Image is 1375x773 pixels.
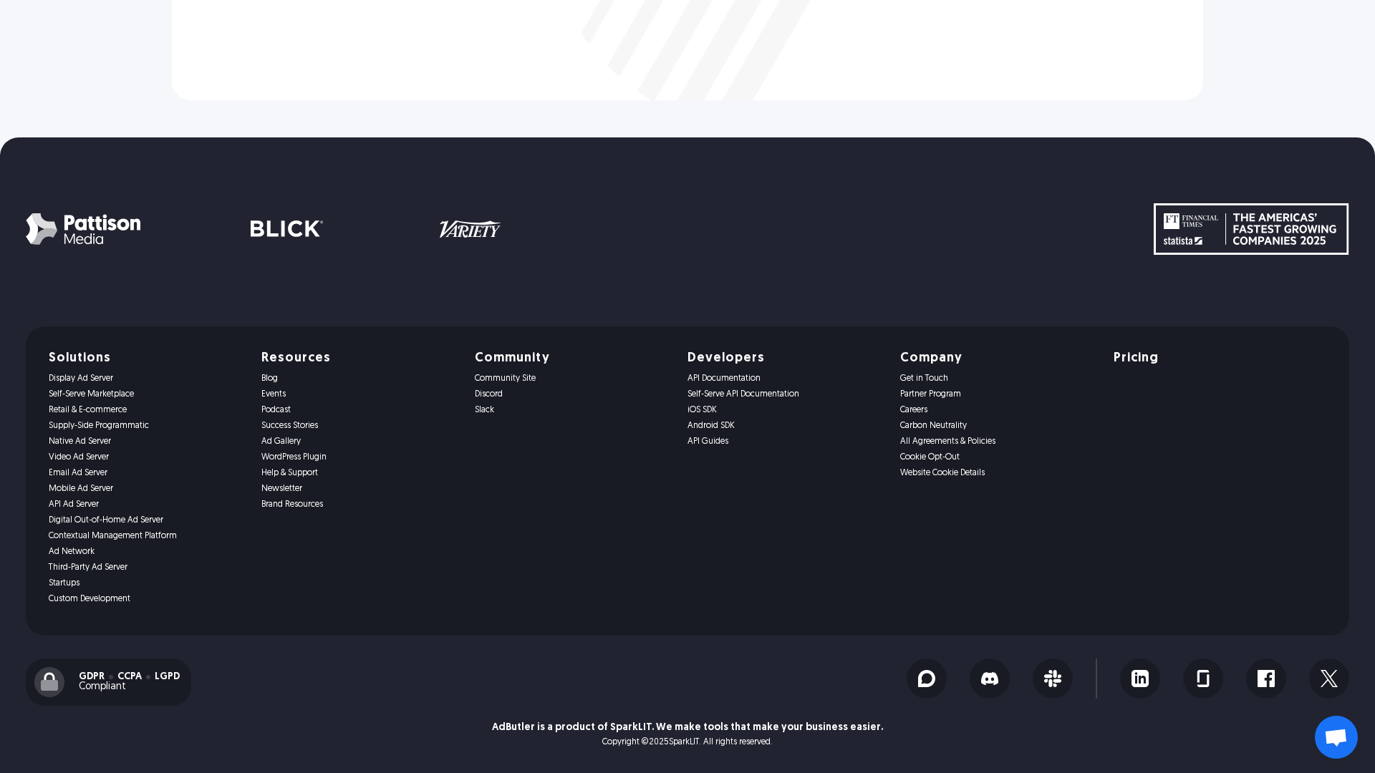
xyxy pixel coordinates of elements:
[1114,352,1309,365] a: Pricing
[475,374,670,384] a: Community Site
[981,670,998,687] img: Discord Icon
[49,531,244,541] a: Contextual Management Platform
[155,672,180,682] div: LGPD
[261,484,457,494] a: Newsletter
[492,723,883,733] p: AdButler is a product of SparkLIT. We make tools that make your business easier.
[49,452,244,462] a: Video Ad Server
[49,389,244,399] a: Self-Serve Marketplace
[1044,670,1061,687] img: Slack Icon
[1246,658,1286,699] a: Facebook Icon
[687,421,883,431] a: Android SDK
[900,405,1096,415] a: Careers
[900,352,1096,365] h5: Company
[1321,670,1338,687] img: X Icon
[49,578,244,588] a: Startups
[49,468,244,478] a: Email Ad Server
[602,737,773,747] p: Copyright © SparkLIT. All rights reserved.
[687,437,883,447] a: API Guides
[970,658,1010,699] a: Discord Icon
[49,421,244,431] a: Supply-Side Programmatic
[261,374,457,384] a: Blog
[900,421,1096,431] a: Carbon Neutrality
[687,405,883,415] a: iOS SDK
[49,563,244,573] a: Third-Party Ad Server
[1309,658,1349,699] a: X Icon
[687,352,883,365] h5: Developers
[1183,658,1223,699] a: Glassdoor Icon
[49,515,244,525] a: Digital Out-of-Home Ad Server
[261,405,457,415] a: Podcast
[49,352,244,365] h5: Solutions
[1132,670,1149,687] img: LinkedIn Icon
[261,389,457,399] a: Events
[261,352,457,365] h5: Resources
[261,468,457,478] a: Help & Support
[1195,670,1212,687] img: Glassdoor Icon
[900,468,1096,478] a: Website Cookie Details
[49,500,244,510] a: API Ad Server
[49,594,244,604] a: Custom Development
[261,421,457,431] a: Success Stories
[1114,352,1159,365] h5: Pricing
[649,738,669,747] span: 2025
[900,389,1096,399] a: Partner Program
[1033,658,1073,699] a: Slack Icon
[49,547,244,557] a: Ad Network
[261,452,457,462] a: WordPress Plugin
[1315,716,1358,759] a: Open chat
[261,437,457,447] a: Ad Gallery
[900,452,1096,462] a: Cookie Opt-Out
[79,672,105,682] div: GDPR
[918,670,935,687] img: Discourse Icon
[687,374,883,384] a: API Documentation
[1120,658,1160,699] a: LinkedIn Icon
[900,437,1096,447] a: All Agreements & Policies
[907,658,947,699] a: Discourse Icon
[687,389,883,399] a: Self-Serve API Documentation
[49,437,244,447] a: Native Ad Server
[475,389,670,399] a: Discord
[475,405,670,415] a: Slack
[49,374,244,384] a: Display Ad Server
[1258,670,1275,687] img: Facebook Icon
[475,352,670,365] h5: Community
[117,672,142,682] div: CCPA
[49,405,244,415] a: Retail & E-commerce
[79,682,180,692] div: Compliant
[900,374,1096,384] a: Get in Touch
[261,500,457,510] a: Brand Resources
[49,484,244,494] a: Mobile Ad Server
